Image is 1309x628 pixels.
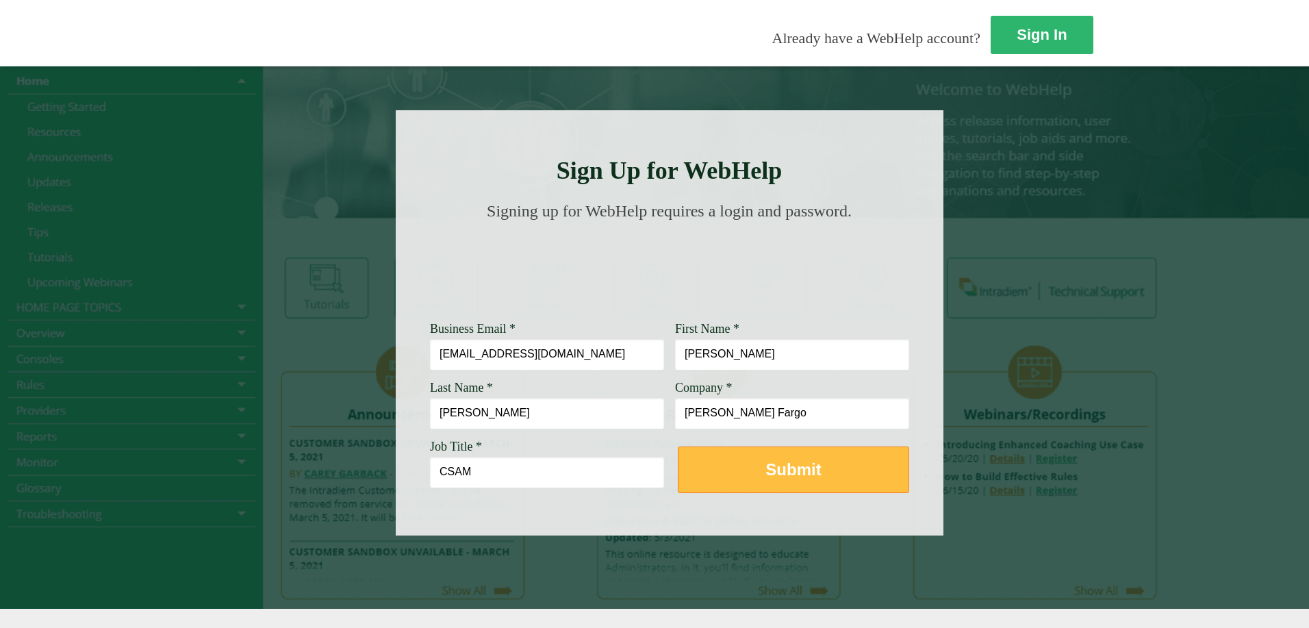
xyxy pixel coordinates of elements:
[678,447,909,493] button: Submit
[991,16,1093,54] a: Sign In
[675,322,739,336] span: First Name *
[438,234,901,303] img: Need Credentials? Sign up below. Have Credentials? Use the sign-in button.
[772,29,980,47] span: Already have a WebHelp account?
[1017,26,1067,43] strong: Sign In
[675,381,733,394] span: Company *
[765,460,821,479] strong: Submit
[430,381,493,394] span: Last Name *
[487,202,852,220] span: Signing up for WebHelp requires a login and password.
[430,322,516,336] span: Business Email *
[430,440,482,453] span: Job Title *
[557,157,783,184] strong: Sign Up for WebHelp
